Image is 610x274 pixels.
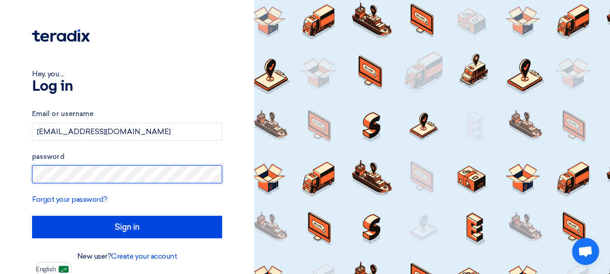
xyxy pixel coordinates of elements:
[572,238,599,265] div: Open chat
[32,79,73,94] font: Log in
[111,252,177,260] a: Create your account
[32,153,65,161] font: password
[59,266,69,273] img: ar-AR.png
[32,29,90,42] img: Teradix logo
[32,216,222,238] input: Sign in
[32,110,93,118] font: Email or username
[36,265,56,273] font: English
[32,123,222,141] input: Enter your business email or username
[32,70,64,78] font: Hey, you ...
[77,252,112,260] font: New user?
[32,195,107,204] a: Forgot your password?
